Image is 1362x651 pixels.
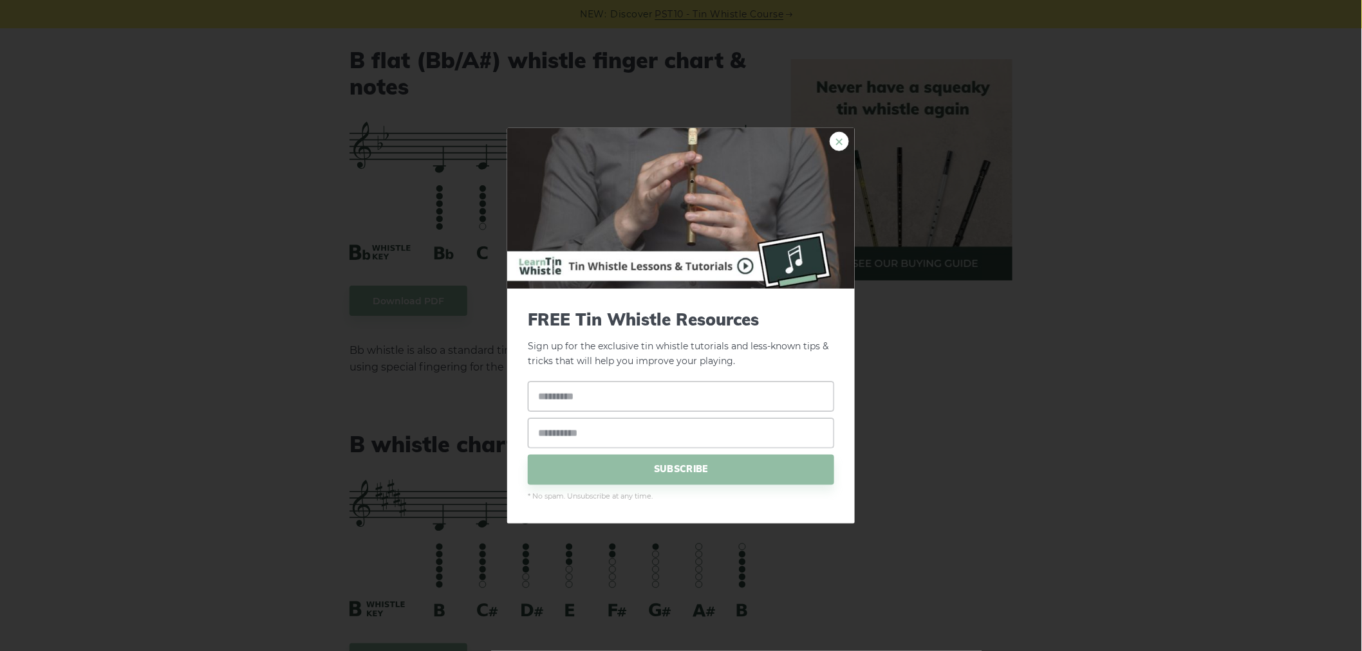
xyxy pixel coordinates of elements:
[528,454,834,484] span: SUBSCRIBE
[830,132,849,151] a: ×
[528,309,834,329] span: FREE Tin Whistle Resources
[528,309,834,369] p: Sign up for the exclusive tin whistle tutorials and less-known tips & tricks that will help you i...
[528,491,834,502] span: * No spam. Unsubscribe at any time.
[507,128,855,289] img: Tin Whistle Buying Guide Preview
